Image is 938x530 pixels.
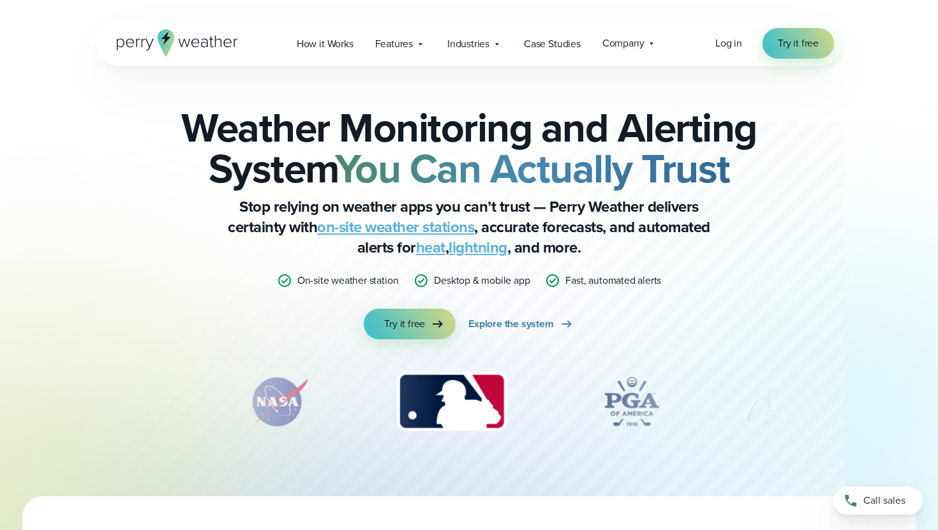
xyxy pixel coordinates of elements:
[602,36,644,51] span: Company
[513,31,592,57] a: Case Studies
[565,273,661,288] p: Fast, automated alerts
[763,28,834,59] a: Try it free
[744,370,846,434] div: 5 of 12
[447,36,489,52] span: Industries
[744,370,846,434] img: DPR-Construction.svg
[581,370,683,434] img: PGA.svg
[778,36,819,51] span: Try it free
[160,107,778,189] h2: Weather Monitoring and Alerting System
[581,370,683,434] div: 4 of 12
[384,370,519,434] img: MLB.svg
[234,370,323,434] img: NASA.svg
[297,273,399,288] p: On-site weather station
[449,236,507,259] a: lightning
[335,138,730,198] strong: You Can Actually Trust
[234,370,323,434] div: 2 of 12
[524,36,581,52] span: Case Studies
[286,31,364,57] a: How it Works
[160,370,778,440] div: slideshow
[384,370,519,434] div: 3 of 12
[715,36,742,50] span: Log in
[214,196,724,258] p: Stop relying on weather apps you can’t trust — Perry Weather delivers certainty with , accurate f...
[468,309,574,339] a: Explore the system
[434,273,530,288] p: Desktop & mobile app
[317,216,474,239] a: on-site weather stations
[715,36,742,51] a: Log in
[863,493,905,508] span: Call sales
[375,36,413,52] span: Features
[364,309,456,339] a: Try it free
[384,316,425,332] span: Try it free
[468,316,554,332] span: Explore the system
[833,487,923,515] a: Call sales
[416,236,445,259] a: heat
[297,36,354,52] span: How it Works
